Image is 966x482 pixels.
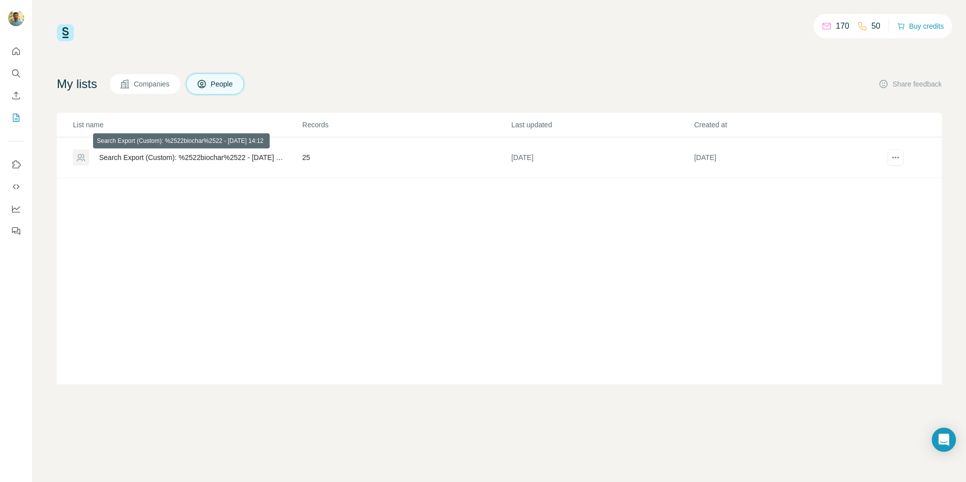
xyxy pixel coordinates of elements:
[211,79,234,89] span: People
[8,200,24,218] button: Dashboard
[134,79,171,89] span: Companies
[99,152,285,163] div: Search Export (Custom): %2522biochar%2522 - [DATE] 14:12
[8,10,24,26] img: Avatar
[57,76,97,92] h4: My lists
[8,109,24,127] button: My lists
[8,178,24,196] button: Use Surfe API
[8,64,24,83] button: Search
[8,222,24,240] button: Feedback
[302,137,511,178] td: 25
[932,428,956,452] div: Open Intercom Messenger
[511,120,693,130] p: Last updated
[8,87,24,105] button: Enrich CSV
[302,120,510,130] p: Records
[694,137,876,178] td: [DATE]
[897,19,944,33] button: Buy credits
[694,120,876,130] p: Created at
[511,137,693,178] td: [DATE]
[57,24,74,41] img: Surfe Logo
[871,20,880,32] p: 50
[73,120,301,130] p: List name
[878,79,942,89] button: Share feedback
[888,149,904,166] button: actions
[8,155,24,174] button: Use Surfe on LinkedIn
[8,42,24,60] button: Quick start
[836,20,849,32] p: 170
